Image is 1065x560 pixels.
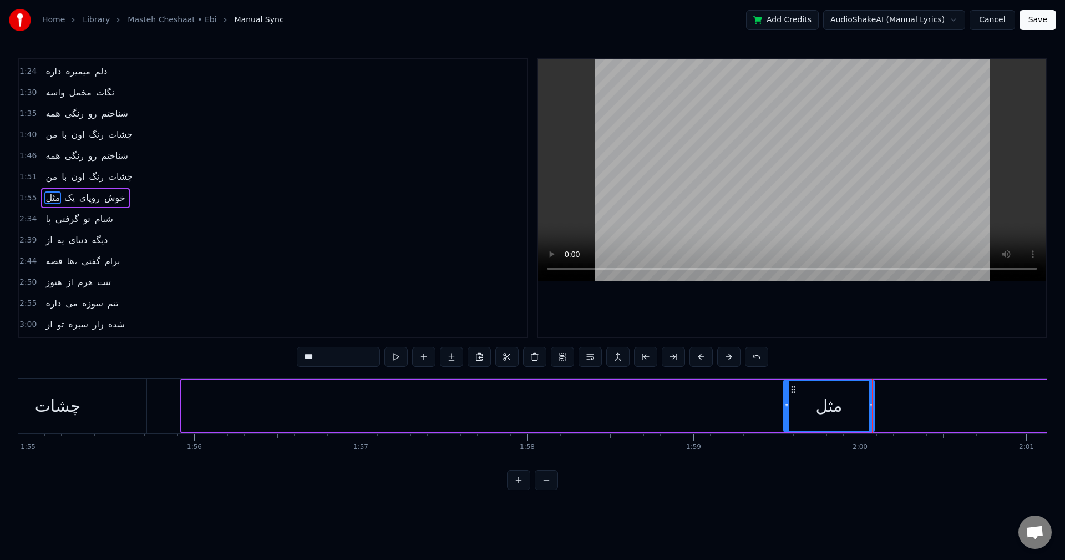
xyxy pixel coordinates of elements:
div: 1:57 [353,443,368,452]
span: تو [56,318,65,331]
img: youka [9,9,31,31]
span: همه [44,149,61,162]
nav: breadcrumb [42,14,284,26]
span: چشات [107,128,134,141]
span: زار [92,318,105,331]
span: همه [44,107,61,120]
span: رویای [78,191,101,204]
span: سوزه [81,297,104,310]
div: 1:58 [520,443,535,452]
span: رو [87,107,98,120]
div: 2:01 [1019,443,1034,452]
span: اون [70,128,86,141]
span: شده [107,318,126,331]
span: برام [104,255,121,268]
span: 1:24 [19,66,37,77]
a: Masteh Cheshaat • Ebi [128,14,216,26]
span: از [44,234,53,246]
span: 1:40 [19,129,37,140]
span: خوش [103,191,126,204]
span: با [60,128,68,141]
span: 1:46 [19,150,37,162]
span: 1:51 [19,171,37,183]
span: قصه [44,255,63,268]
span: داره [44,297,62,310]
span: Manual Sync [235,14,284,26]
span: مخمل [68,86,93,99]
div: مثل [815,393,842,418]
span: مثل [44,191,61,204]
button: Cancel [970,10,1015,30]
a: Home [42,14,65,26]
span: رنگ [88,128,105,141]
div: 2:00 [853,443,868,452]
span: میمیره [64,65,92,78]
span: 2:39 [19,235,37,246]
span: شبام [94,213,114,225]
span: 1:30 [19,87,37,98]
span: می [64,297,79,310]
div: 1:56 [187,443,202,452]
span: رو [87,149,98,162]
span: تو [82,213,92,225]
span: تنت [96,276,112,289]
span: داره [44,65,62,78]
div: چشات [35,393,81,418]
button: Save [1020,10,1056,30]
div: 1:59 [686,443,701,452]
span: من [44,128,58,141]
span: رنگی [64,149,85,162]
span: یک [63,191,76,204]
span: 2:50 [19,277,37,288]
span: 1:35 [19,108,37,119]
span: اون [70,170,86,183]
span: واسه [44,86,65,99]
span: 1:55 [19,193,37,204]
a: Library [83,14,110,26]
span: 2:44 [19,256,37,267]
span: 3:00 [19,319,37,330]
span: هنوز [44,276,63,289]
span: گرفتی [54,213,80,225]
span: تنم [106,297,120,310]
span: از [44,318,53,331]
span: رنگی [64,107,85,120]
span: هرم [77,276,94,289]
span: گفتی [80,255,102,268]
span: شناختم [100,107,129,120]
span: 2:34 [19,214,37,225]
span: دنیای [68,234,89,246]
button: Add Credits [746,10,819,30]
span: رنگ [88,170,105,183]
span: یه [56,234,65,246]
span: پا [44,213,52,225]
span: من [44,170,58,183]
div: 1:55 [21,443,35,452]
span: با [60,170,68,183]
div: Open chat [1018,516,1052,549]
span: از [65,276,74,289]
span: ها، [66,255,78,268]
span: 2:55 [19,298,37,309]
span: نگات [95,86,115,99]
span: دیگه [90,234,109,246]
span: شناختم [100,149,129,162]
span: سبزه [67,318,89,331]
span: دلم [94,65,109,78]
span: چشات [107,170,134,183]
